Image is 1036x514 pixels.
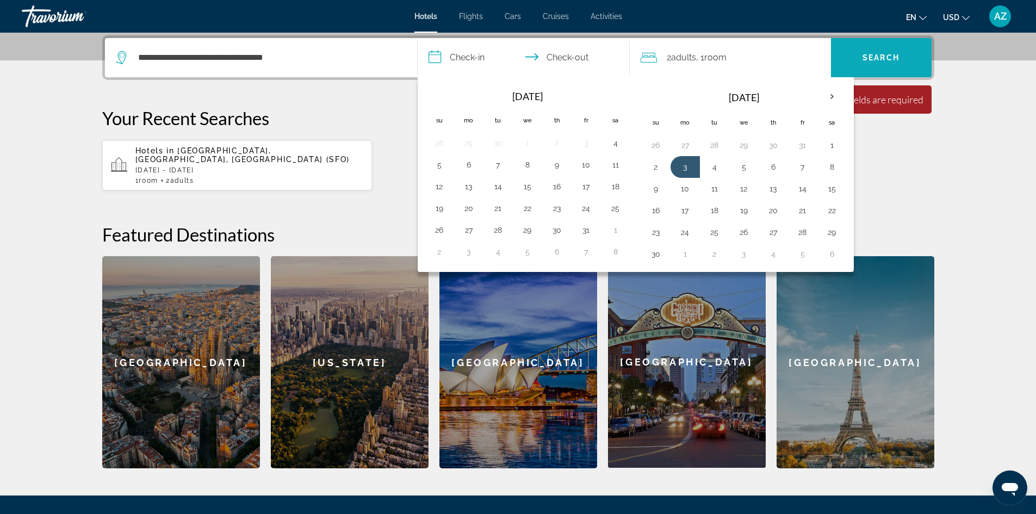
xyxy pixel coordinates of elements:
[608,256,766,468] a: San Diego[GEOGRAPHIC_DATA]
[102,256,260,468] a: Barcelona[GEOGRAPHIC_DATA]
[489,201,507,216] button: Day 21
[647,203,665,218] button: Day 16
[489,135,507,151] button: Day 30
[823,225,841,240] button: Day 29
[735,203,753,218] button: Day 19
[548,179,566,194] button: Day 16
[906,13,916,22] span: en
[439,256,597,468] a: Sydney[GEOGRAPHIC_DATA]
[823,159,841,175] button: Day 8
[548,135,566,151] button: Day 2
[548,201,566,216] button: Day 23
[607,135,624,151] button: Day 4
[102,107,934,129] p: Your Recent Searches
[591,12,622,21] a: Activities
[489,157,507,172] button: Day 7
[607,244,624,259] button: Day 8
[519,201,536,216] button: Day 22
[831,38,932,77] button: Search
[431,135,448,151] button: Day 28
[677,181,694,196] button: Day 10
[794,181,811,196] button: Day 14
[994,11,1007,22] span: AZ
[794,225,811,240] button: Day 28
[794,159,811,175] button: Day 7
[677,225,694,240] button: Day 24
[578,222,595,238] button: Day 31
[986,5,1014,28] button: User Menu
[102,256,260,468] div: [GEOGRAPHIC_DATA]
[548,222,566,238] button: Day 30
[135,166,364,174] p: [DATE] - [DATE]
[735,159,753,175] button: Day 5
[765,159,782,175] button: Day 6
[22,2,131,30] a: Travorium
[578,179,595,194] button: Day 17
[607,179,624,194] button: Day 18
[105,38,932,77] div: Search widget
[823,203,841,218] button: Day 22
[578,135,595,151] button: Day 3
[677,203,694,218] button: Day 17
[794,246,811,262] button: Day 5
[519,222,536,238] button: Day 29
[706,203,723,218] button: Day 18
[706,246,723,262] button: Day 2
[765,246,782,262] button: Day 4
[460,201,477,216] button: Day 20
[823,138,841,153] button: Day 1
[667,50,696,65] span: 2
[823,246,841,262] button: Day 6
[765,203,782,218] button: Day 20
[459,12,483,21] a: Flights
[608,256,766,468] div: [GEOGRAPHIC_DATA]
[696,50,727,65] span: , 1
[641,84,847,265] table: Right calendar grid
[505,12,521,21] a: Cars
[607,157,624,172] button: Day 11
[460,244,477,259] button: Day 3
[460,179,477,194] button: Day 13
[777,256,934,468] a: Paris[GEOGRAPHIC_DATA]
[704,52,727,63] span: Room
[166,177,194,184] span: 2
[735,225,753,240] button: Day 26
[863,53,899,62] span: Search
[677,159,694,175] button: Day 3
[647,159,665,175] button: Day 2
[519,135,536,151] button: Day 1
[489,222,507,238] button: Day 28
[170,177,194,184] span: Adults
[102,140,373,191] button: Hotels in [GEOGRAPHIC_DATA], [GEOGRAPHIC_DATA], [GEOGRAPHIC_DATA] (SFO)[DATE] - [DATE]1Room2Adults
[578,157,595,172] button: Day 10
[548,244,566,259] button: Day 6
[765,181,782,196] button: Day 13
[735,138,753,153] button: Day 29
[135,146,175,155] span: Hotels in
[992,470,1027,505] iframe: Кнопка запуска окна обмена сообщениями
[137,49,401,66] input: Search hotel destination
[943,9,970,25] button: Change currency
[647,138,665,153] button: Day 26
[135,146,350,164] span: [GEOGRAPHIC_DATA], [GEOGRAPHIC_DATA], [GEOGRAPHIC_DATA] (SFO)
[543,12,569,21] a: Cruises
[102,224,934,245] h2: Featured Destinations
[489,179,507,194] button: Day 14
[439,256,597,468] div: [GEOGRAPHIC_DATA]
[519,179,536,194] button: Day 15
[765,138,782,153] button: Day 30
[578,244,595,259] button: Day 7
[607,201,624,216] button: Day 25
[706,181,723,196] button: Day 11
[630,38,831,77] button: Travelers: 2 adults, 0 children
[135,177,158,184] span: 1
[460,157,477,172] button: Day 6
[414,12,437,21] a: Hotels
[823,181,841,196] button: Day 15
[677,138,694,153] button: Day 27
[489,244,507,259] button: Day 4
